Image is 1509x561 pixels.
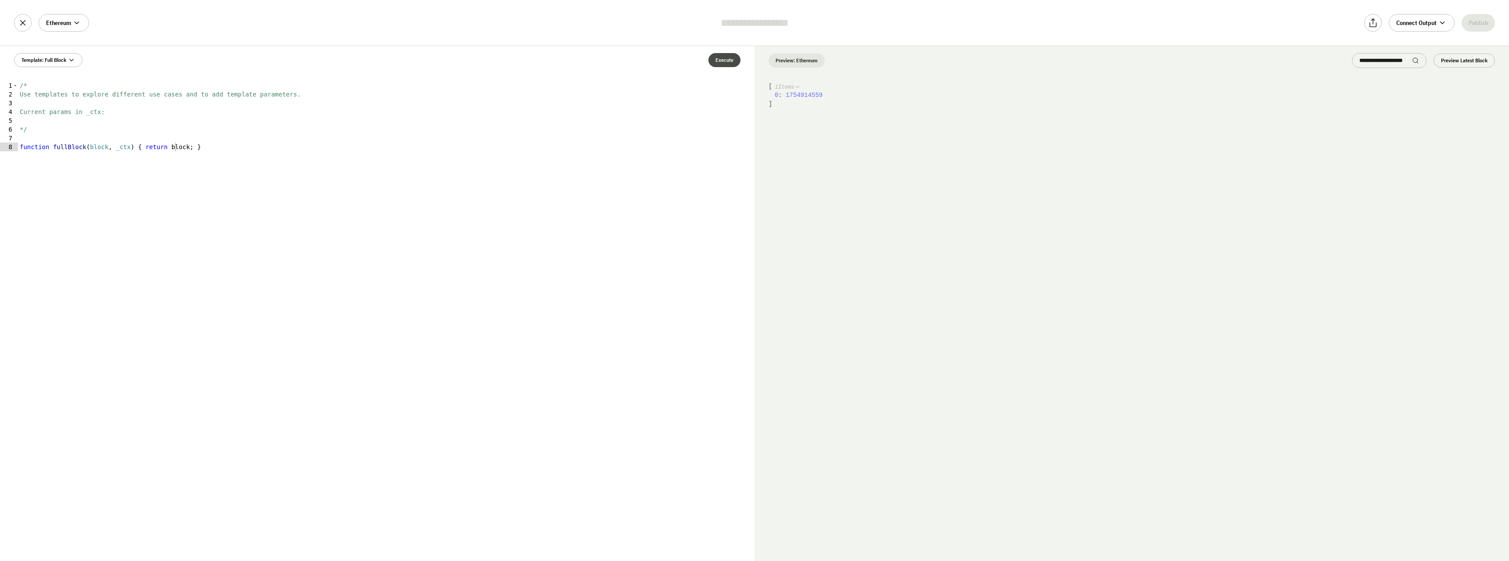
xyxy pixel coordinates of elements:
span: 0 [775,92,778,99]
span: [ [769,83,772,90]
span: 1754914559 [786,92,822,99]
button: Template: Full Block [14,53,82,67]
span: Connect Output [1396,18,1437,27]
button: Execute [708,53,740,67]
div: : [775,91,1495,100]
span: 1 Items [775,84,794,90]
button: Ethereum [39,14,89,32]
button: Preview Latest Block [1434,54,1495,68]
span: ] [769,100,772,107]
span: Template: Full Block [21,57,66,64]
button: Connect Output [1389,14,1455,32]
span: Ethereum [46,18,71,27]
span: Toggle code folding, rows 1 through 6 [13,81,18,90]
